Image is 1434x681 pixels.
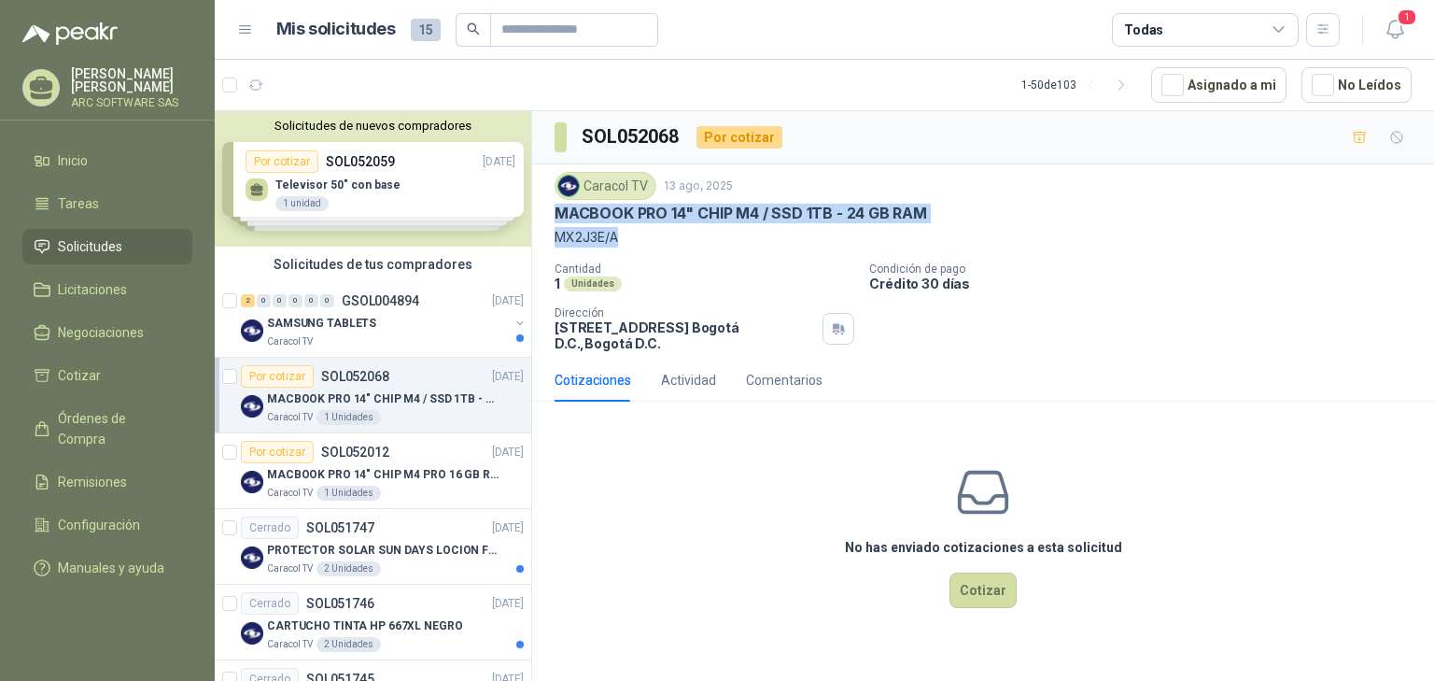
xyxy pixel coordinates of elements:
p: ARC SOFTWARE SAS [71,97,192,108]
a: CerradoSOL051747[DATE] Company LogoPROTECTOR SOLAR SUN DAYS LOCION FPS 50 CAJA X 24 UNCaracol TV2... [215,509,531,585]
p: MACBOOK PRO 14" CHIP M4 / SSD 1TB - 24 GB RAM [267,390,499,408]
p: 1 [555,276,560,291]
p: MACBOOK PRO 14" CHIP M4 / SSD 1TB - 24 GB RAM [555,204,927,223]
div: Solicitudes de nuevos compradoresPor cotizarSOL052059[DATE] Televisor 50" con base1 unidadPor cot... [215,111,531,247]
img: Company Logo [241,395,263,418]
button: 1 [1378,13,1412,47]
a: Cotizar [22,358,192,393]
p: CARTUCHO TINTA HP 667XL NEGRO [267,617,463,635]
div: Por cotizar [241,441,314,463]
span: search [467,22,480,35]
p: [PERSON_NAME] [PERSON_NAME] [71,67,192,93]
p: [DATE] [492,292,524,310]
span: 15 [411,19,441,41]
p: Cantidad [555,262,854,276]
p: Dirección [555,306,815,319]
div: 0 [320,294,334,307]
p: Caracol TV [267,561,313,576]
p: SAMSUNG TABLETS [267,315,376,333]
div: Solicitudes de tus compradores [215,247,531,282]
div: Cotizaciones [555,370,631,390]
p: Condición de pago [869,262,1427,276]
h3: No has enviado cotizaciones a esta solicitud [845,537,1122,558]
span: Cotizar [58,365,101,386]
span: Órdenes de Compra [58,408,175,449]
a: Manuales y ayuda [22,550,192,586]
p: SOL051746 [306,597,374,610]
div: 0 [304,294,318,307]
div: 2 Unidades [316,561,381,576]
div: 0 [288,294,302,307]
p: MX2J3E/A [555,227,1412,248]
div: 1 Unidades [316,410,381,425]
img: Company Logo [241,319,263,342]
div: Caracol TV [555,172,656,200]
button: Solicitudes de nuevos compradores [222,119,524,133]
button: No Leídos [1301,67,1412,103]
img: Company Logo [241,622,263,645]
span: Remisiones [58,472,127,492]
span: Solicitudes [58,236,122,257]
p: 13 ago, 2025 [664,177,733,195]
span: 1 [1397,8,1417,26]
div: Por cotizar [696,126,782,149]
span: Configuración [58,515,140,535]
p: [DATE] [492,368,524,386]
a: Solicitudes [22,229,192,264]
img: Logo peakr [22,22,118,45]
span: Manuales y ayuda [58,558,164,578]
div: 2 Unidades [316,637,381,652]
p: SOL052068 [321,370,389,383]
a: Negociaciones [22,315,192,350]
div: Cerrado [241,592,299,615]
img: Company Logo [241,471,263,493]
a: Por cotizarSOL052068[DATE] Company LogoMACBOOK PRO 14" CHIP M4 / SSD 1TB - 24 GB RAMCaracol TV1 U... [215,358,531,433]
div: Cerrado [241,517,299,539]
div: Por cotizar [241,365,314,388]
p: Caracol TV [267,486,313,501]
button: Cotizar [949,573,1017,608]
button: Asignado a mi [1151,67,1286,103]
span: Negociaciones [58,322,144,343]
a: Inicio [22,143,192,178]
a: CerradoSOL051746[DATE] Company LogoCARTUCHO TINTA HP 667XL NEGROCaracol TV2 Unidades [215,585,531,660]
p: SOL051747 [306,521,374,534]
p: [DATE] [492,444,524,461]
p: SOL052012 [321,446,389,459]
h3: SOL052068 [582,122,682,151]
img: Company Logo [241,546,263,569]
a: Tareas [22,186,192,221]
p: Caracol TV [267,637,313,652]
p: [DATE] [492,595,524,613]
a: Configuración [22,507,192,543]
span: Tareas [58,193,99,214]
span: Licitaciones [58,279,127,300]
a: 2 0 0 0 0 0 GSOL004894[DATE] Company LogoSAMSUNG TABLETSCaracol TV [241,290,527,349]
p: GSOL004894 [342,294,419,307]
p: [STREET_ADDRESS] Bogotá D.C. , Bogotá D.C. [555,319,815,351]
p: [DATE] [492,519,524,537]
div: 0 [257,294,271,307]
span: Inicio [58,150,88,171]
div: Comentarios [746,370,822,390]
img: Company Logo [558,176,579,196]
div: Todas [1124,20,1163,40]
div: 0 [273,294,287,307]
div: 1 Unidades [316,486,381,501]
a: Órdenes de Compra [22,401,192,457]
p: Caracol TV [267,410,313,425]
a: Por cotizarSOL052012[DATE] Company LogoMACBOOK PRO 14" CHIP M4 PRO 16 GB RAM 1TBCaracol TV1 Unidades [215,433,531,509]
h1: Mis solicitudes [276,16,396,43]
p: PROTECTOR SOLAR SUN DAYS LOCION FPS 50 CAJA X 24 UN [267,542,499,560]
p: Crédito 30 días [869,276,1427,291]
a: Licitaciones [22,272,192,307]
div: Actividad [661,370,716,390]
a: Remisiones [22,464,192,500]
p: MACBOOK PRO 14" CHIP M4 PRO 16 GB RAM 1TB [267,466,499,484]
div: 1 - 50 de 103 [1021,70,1136,100]
p: Caracol TV [267,334,313,349]
div: 2 [241,294,255,307]
div: Unidades [564,277,622,291]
